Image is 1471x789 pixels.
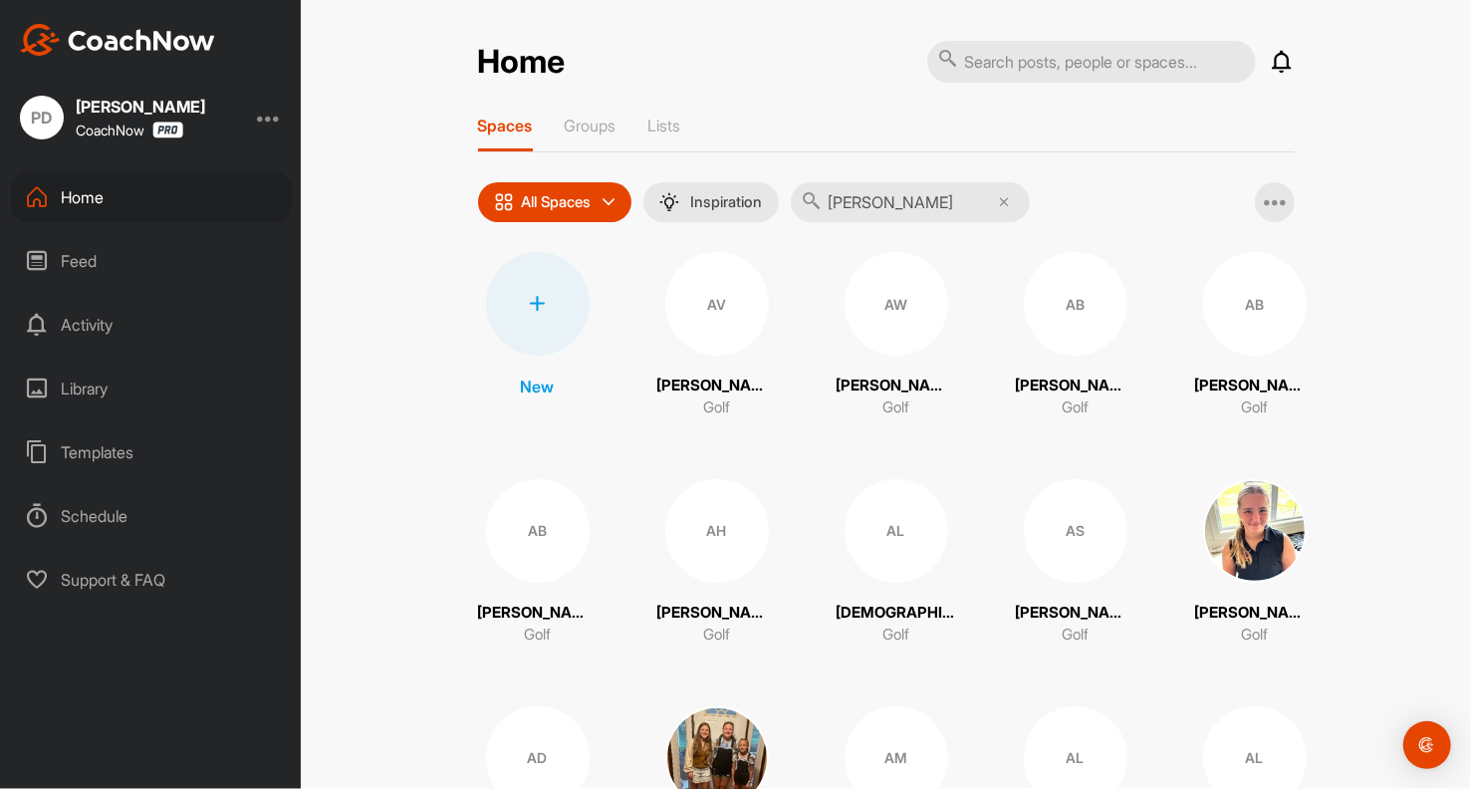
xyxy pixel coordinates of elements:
[837,602,956,625] p: [DEMOGRAPHIC_DATA][PERSON_NAME]
[11,427,292,477] div: Templates
[882,624,909,647] p: Golf
[1062,396,1089,419] p: Golf
[657,375,777,397] p: [PERSON_NAME]
[1195,479,1315,647] a: [PERSON_NAME]Golf
[478,479,598,647] a: AB[PERSON_NAME]Golf
[659,192,679,212] img: menuIcon
[648,116,681,135] p: Lists
[1016,602,1135,625] p: [PERSON_NAME]
[478,116,533,135] p: Spaces
[1403,721,1451,769] div: Open Intercom Messenger
[837,252,956,419] a: AW[PERSON_NAME]Golf
[76,99,205,115] div: [PERSON_NAME]
[1203,252,1307,356] div: AB
[20,96,64,139] div: PD
[1016,479,1135,647] a: AS[PERSON_NAME]Golf
[521,375,555,398] p: New
[478,602,598,625] p: [PERSON_NAME]
[11,300,292,350] div: Activity
[494,192,514,212] img: icon
[76,122,183,138] div: CoachNow
[522,194,592,210] p: All Spaces
[1241,624,1268,647] p: Golf
[703,396,730,419] p: Golf
[845,479,948,583] div: AL
[882,396,909,419] p: Golf
[665,252,769,356] div: AV
[1195,602,1315,625] p: [PERSON_NAME]
[152,122,183,138] img: CoachNow Pro
[657,252,777,419] a: AV[PERSON_NAME]Golf
[11,491,292,541] div: Schedule
[1024,252,1127,356] div: AB
[1203,479,1307,583] img: square_fb2fadaae78c6e3469a620155512ee43.jpg
[837,375,956,397] p: [PERSON_NAME]
[1195,375,1315,397] p: [PERSON_NAME]
[11,172,292,222] div: Home
[845,252,948,356] div: AW
[1016,375,1135,397] p: [PERSON_NAME]
[927,41,1256,83] input: Search posts, people or spaces...
[703,624,730,647] p: Golf
[11,555,292,605] div: Support & FAQ
[691,194,763,210] p: Inspiration
[20,24,215,56] img: CoachNow
[657,602,777,625] p: [PERSON_NAME]
[524,624,551,647] p: Golf
[486,479,590,583] div: AB
[791,182,1030,222] input: Search...
[1195,252,1315,419] a: AB[PERSON_NAME]Golf
[1062,624,1089,647] p: Golf
[11,364,292,413] div: Library
[1016,252,1135,419] a: AB[PERSON_NAME]Golf
[657,479,777,647] a: AH[PERSON_NAME]Golf
[565,116,616,135] p: Groups
[665,479,769,583] div: AH
[11,236,292,286] div: Feed
[1241,396,1268,419] p: Golf
[1024,479,1127,583] div: AS
[478,43,566,82] h2: Home
[837,479,956,647] a: AL[DEMOGRAPHIC_DATA][PERSON_NAME]Golf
